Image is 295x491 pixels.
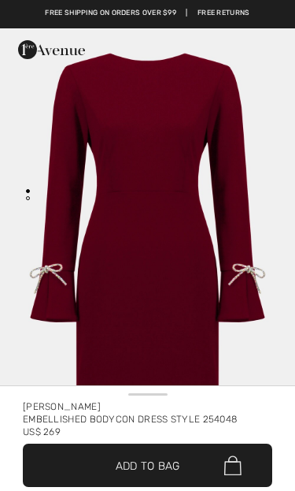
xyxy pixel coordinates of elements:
div: Embellished Bodycon Dress Style 254048 [23,413,272,426]
a: Free Returns [197,8,250,19]
img: Bag.svg [224,456,242,476]
span: US$ 269 [23,426,61,437]
span: Add to Bag [116,457,180,474]
img: 1ère Avenue [18,40,85,59]
a: Free shipping on orders over $99 [45,8,176,19]
div: [PERSON_NAME] [23,400,272,413]
a: 1ère Avenue [18,43,85,56]
span: | [186,8,187,19]
button: Add to Bag [23,444,272,487]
